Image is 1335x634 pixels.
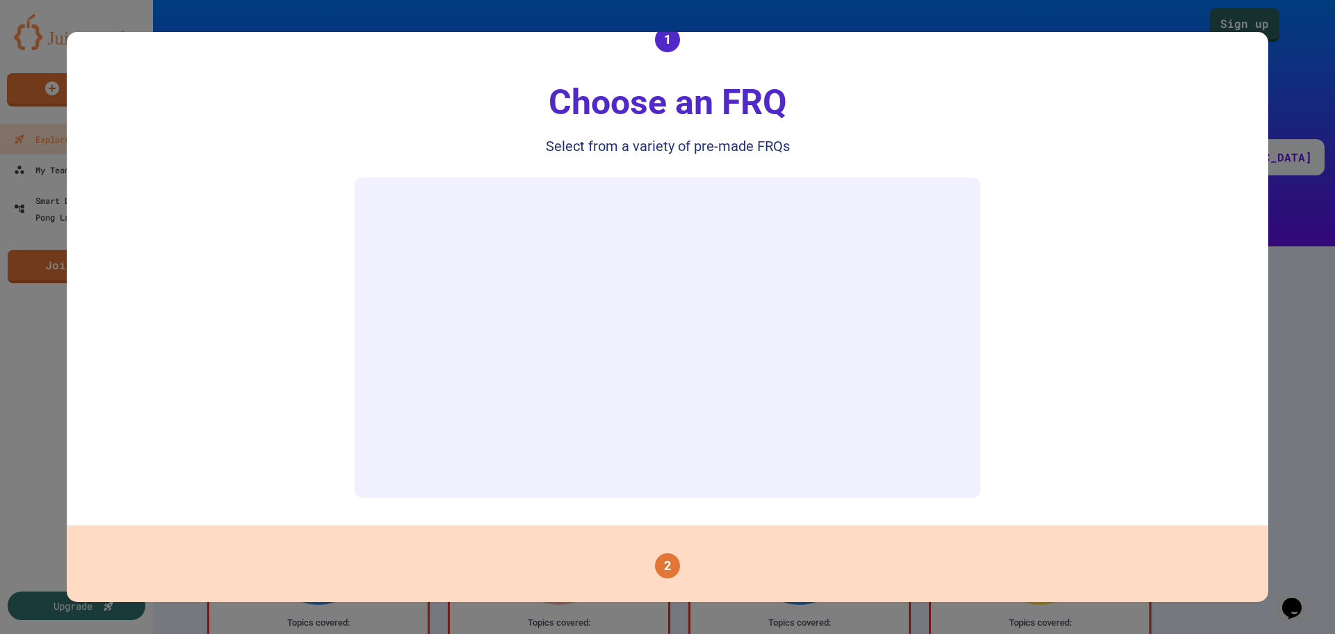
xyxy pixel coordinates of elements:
video: Your browser does not support the video tag. [362,184,973,491]
div: 1 [655,27,680,52]
div: 2 [655,553,680,578]
div: Select from a variety of pre-made FRQs [532,136,804,157]
div: Choose an FRQ [535,77,800,129]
